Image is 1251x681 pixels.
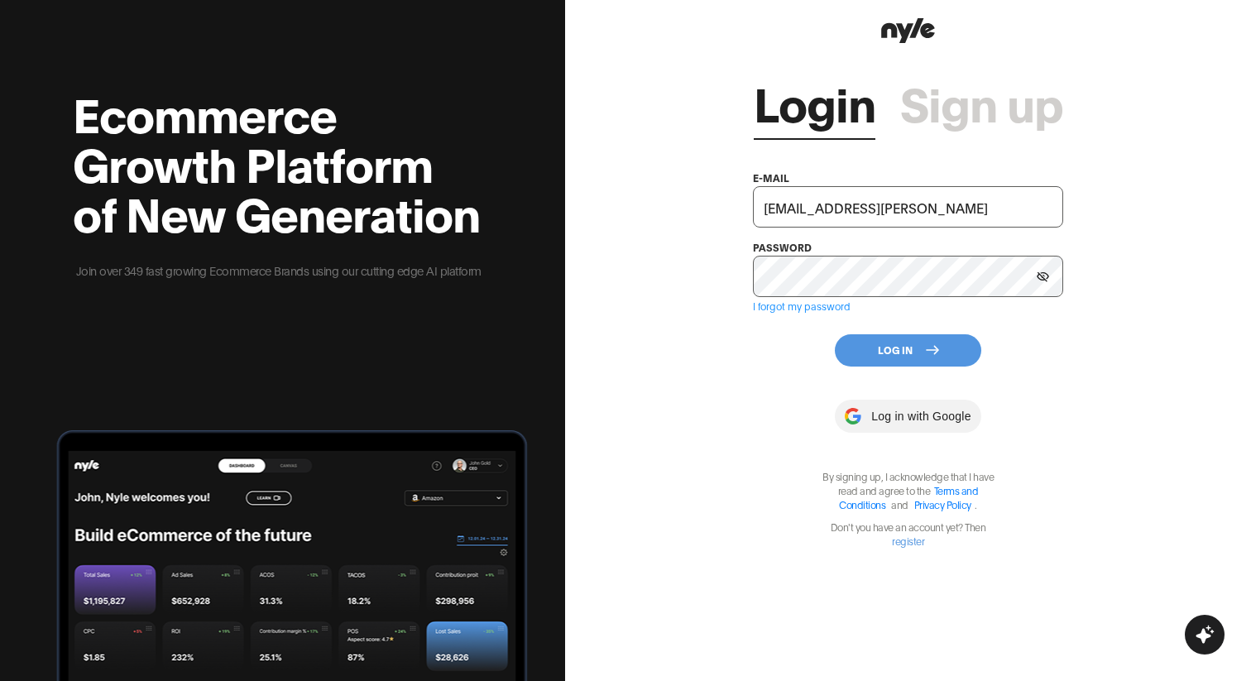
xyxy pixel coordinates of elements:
[900,77,1063,127] a: Sign up
[887,498,913,511] span: and
[73,261,484,280] p: Join over 349 fast growing Ecommerce Brands using our cutting edge AI platform
[754,77,875,127] a: Login
[835,400,980,433] button: Log in with Google
[813,469,1004,511] p: By signing up, I acknowledge that I have read and agree to the .
[892,535,924,547] a: register
[835,334,981,367] button: Log In
[753,300,851,312] a: I forgot my password
[73,88,484,237] h2: Ecommerce Growth Platform of New Generation
[813,520,1004,548] p: Don't you have an account yet? Then
[753,241,812,253] label: password
[914,498,971,511] a: Privacy Policy
[753,171,789,184] label: e-mail
[839,484,978,511] a: Terms and Conditions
